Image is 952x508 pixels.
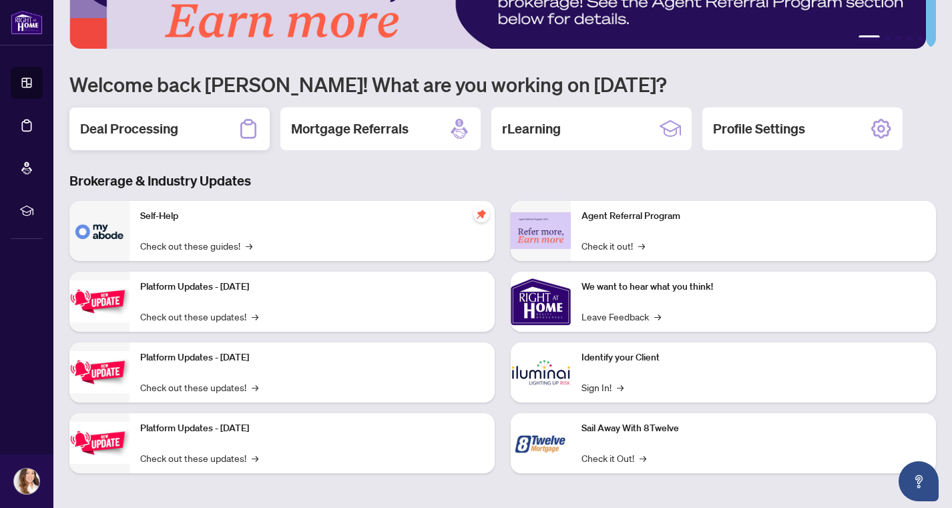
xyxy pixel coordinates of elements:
[140,209,484,224] p: Self-Help
[473,206,489,222] span: pushpin
[896,35,901,41] button: 3
[140,451,258,465] a: Check out these updates!→
[511,413,571,473] img: Sail Away With 8Twelve
[581,209,925,224] p: Agent Referral Program
[581,380,624,395] a: Sign In!→
[69,280,130,322] img: Platform Updates - July 21, 2025
[511,212,571,249] img: Agent Referral Program
[654,309,661,324] span: →
[69,201,130,261] img: Self-Help
[140,421,484,436] p: Platform Updates - [DATE]
[511,272,571,332] img: We want to hear what you think!
[581,280,925,294] p: We want to hear what you think!
[140,280,484,294] p: Platform Updates - [DATE]
[859,35,880,41] button: 1
[581,421,925,436] p: Sail Away With 8Twelve
[907,35,912,41] button: 4
[11,10,43,35] img: logo
[69,71,936,97] h1: Welcome back [PERSON_NAME]! What are you working on [DATE]?
[69,351,130,393] img: Platform Updates - July 8, 2025
[885,35,891,41] button: 2
[252,380,258,395] span: →
[581,451,646,465] a: Check it Out!→
[581,238,645,253] a: Check it out!→
[140,350,484,365] p: Platform Updates - [DATE]
[917,35,923,41] button: 5
[291,119,409,138] h2: Mortgage Referrals
[899,461,939,501] button: Open asap
[80,119,178,138] h2: Deal Processing
[69,172,936,190] h3: Brokerage & Industry Updates
[617,380,624,395] span: →
[640,451,646,465] span: →
[140,309,258,324] a: Check out these updates!→
[252,451,258,465] span: →
[69,422,130,464] img: Platform Updates - June 23, 2025
[713,119,805,138] h2: Profile Settings
[638,238,645,253] span: →
[511,342,571,403] img: Identify your Client
[140,380,258,395] a: Check out these updates!→
[581,350,925,365] p: Identify your Client
[502,119,561,138] h2: rLearning
[140,238,252,253] a: Check out these guides!→
[14,469,39,494] img: Profile Icon
[246,238,252,253] span: →
[581,309,661,324] a: Leave Feedback→
[252,309,258,324] span: →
